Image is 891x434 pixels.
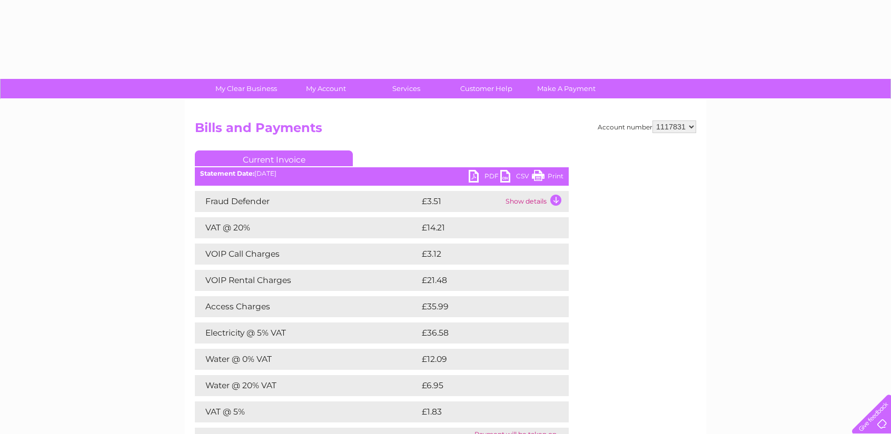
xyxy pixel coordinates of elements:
td: VAT @ 5% [195,401,419,422]
a: My Account [283,79,370,98]
td: VAT @ 20% [195,217,419,238]
td: Access Charges [195,296,419,317]
td: Electricity @ 5% VAT [195,322,419,344]
a: Services [363,79,450,98]
td: Fraud Defender [195,191,419,212]
td: £14.21 [419,217,546,238]
td: £35.99 [419,296,548,317]
td: Water @ 0% VAT [195,349,419,370]
td: £6.95 [419,375,544,396]
a: Customer Help [443,79,530,98]
td: £36.58 [419,322,548,344]
a: My Clear Business [203,79,290,98]
td: VOIP Rental Charges [195,270,419,291]
td: VOIP Call Charges [195,244,419,265]
h2: Bills and Payments [195,120,696,140]
td: £3.51 [419,191,503,212]
td: Water @ 20% VAT [195,375,419,396]
td: £12.09 [419,349,547,370]
td: £1.83 [419,401,543,422]
a: PDF [469,170,500,185]
td: £21.48 [419,270,547,291]
div: Account number [598,120,696,133]
td: Show details [503,191,569,212]
a: Print [532,170,563,185]
b: Statement Date: [200,169,254,177]
a: Current Invoice [195,150,353,166]
a: Make A Payment [523,79,610,98]
div: [DATE] [195,170,569,177]
a: CSV [500,170,532,185]
td: £3.12 [419,244,542,265]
